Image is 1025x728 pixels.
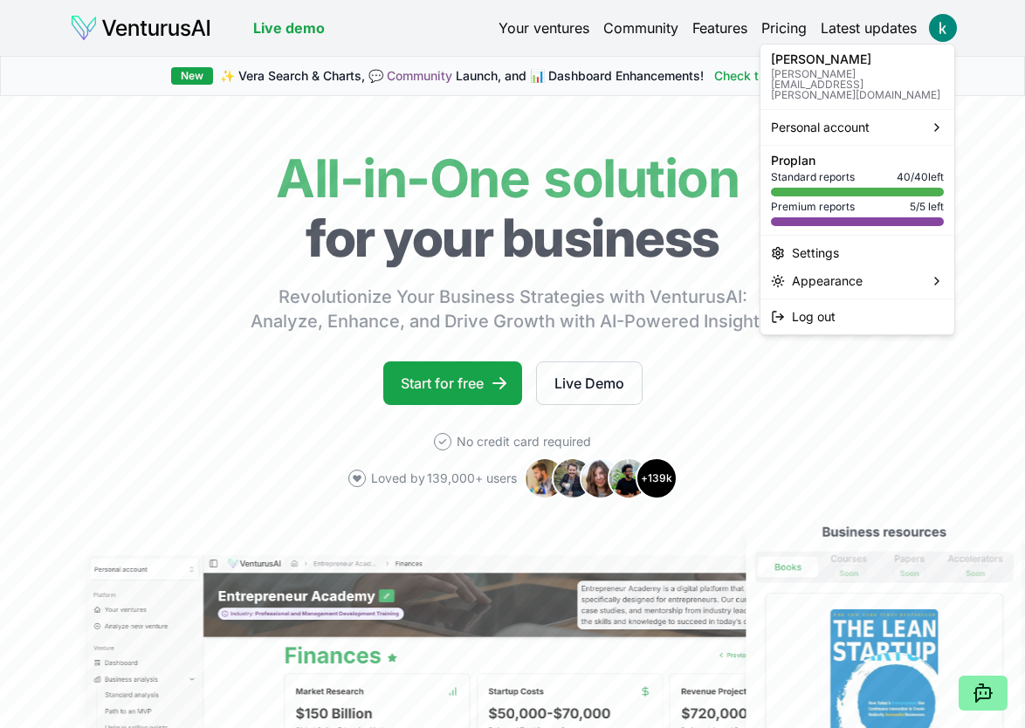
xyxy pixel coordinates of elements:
span: 5 / 5 left [910,200,944,214]
span: Log out [792,308,836,326]
p: [PERSON_NAME][EMAIL_ADDRESS][PERSON_NAME][DOMAIN_NAME] [771,69,944,100]
span: Personal account [771,119,870,136]
span: Appearance [792,272,863,290]
span: Premium reports [771,200,855,214]
a: Settings [764,239,951,267]
span: 40 / 40 left [897,170,944,184]
p: Pro plan [771,155,944,167]
span: Standard reports [771,170,855,184]
p: [PERSON_NAME] [771,53,944,65]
